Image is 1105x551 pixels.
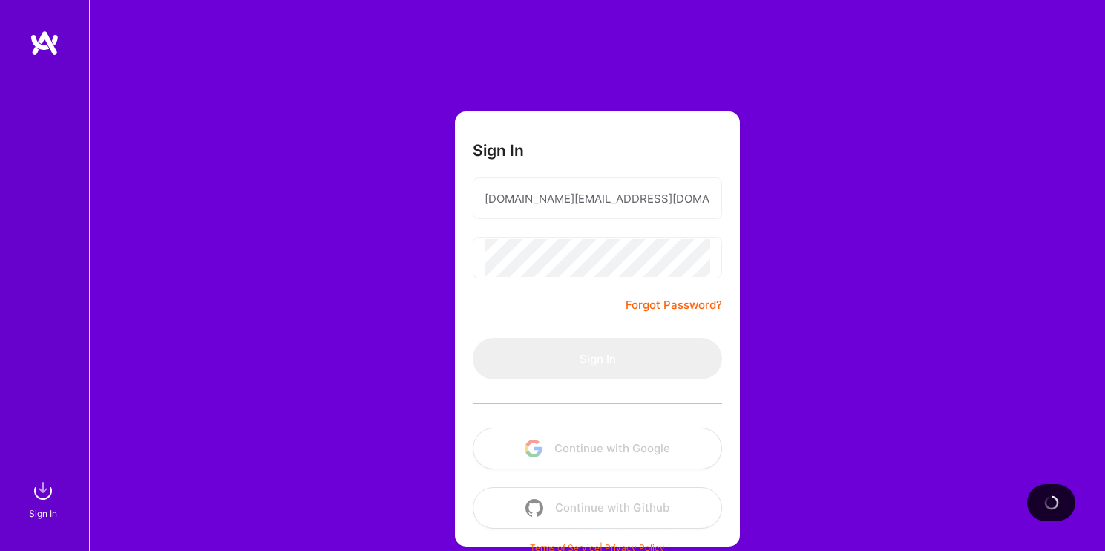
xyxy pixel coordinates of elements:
h3: Sign In [473,141,524,160]
div: © 2025 ATeams Inc., All rights reserved. [89,513,1105,550]
button: Continue with Google [473,428,722,469]
button: Continue with Github [473,487,722,529]
a: Forgot Password? [626,296,722,314]
input: Email... [485,180,710,218]
img: loading [1044,495,1059,510]
button: Sign In [473,338,722,379]
a: sign inSign In [31,476,58,521]
img: sign in [28,476,58,506]
img: icon [525,440,542,457]
img: icon [525,499,543,517]
img: logo [30,30,59,56]
div: Sign In [29,506,57,521]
